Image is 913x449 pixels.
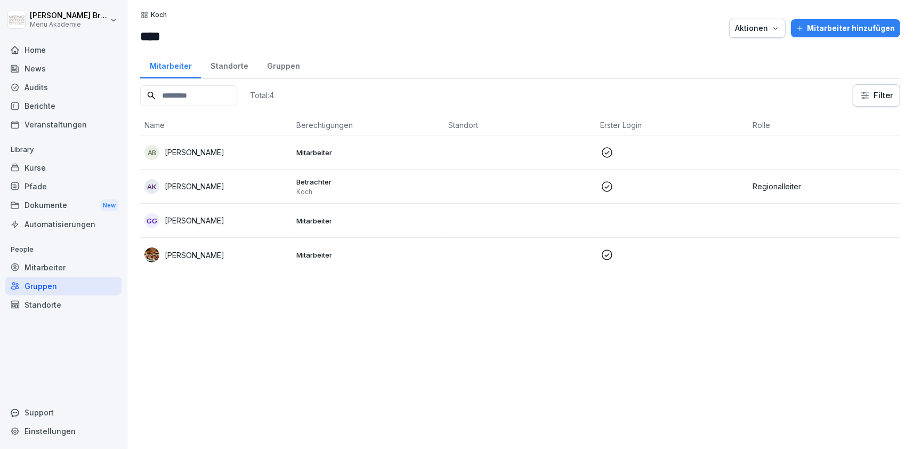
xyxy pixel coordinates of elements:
[5,59,122,78] a: News
[250,90,274,100] p: Total: 4
[5,295,122,314] a: Standorte
[796,22,895,34] div: Mitarbeiter hinzufügen
[296,177,440,187] p: Betrachter
[140,51,201,78] a: Mitarbeiter
[5,277,122,295] a: Gruppen
[165,215,224,226] p: [PERSON_NAME]
[140,115,292,135] th: Name
[444,115,596,135] th: Standort
[5,115,122,134] a: Veranstaltungen
[5,196,122,215] div: Dokumente
[165,147,224,158] p: [PERSON_NAME]
[5,215,122,234] a: Automatisierungen
[257,51,309,78] a: Gruppen
[151,11,167,19] p: Koch
[144,213,159,228] div: GG
[292,115,444,135] th: Berechtigungen
[296,188,440,196] p: Koch
[100,199,118,212] div: New
[30,21,108,28] p: Menü Akademie
[296,216,440,226] p: Mitarbeiter
[165,250,224,261] p: [PERSON_NAME]
[791,19,900,37] button: Mitarbeiter hinzufügen
[165,181,224,192] p: [PERSON_NAME]
[5,97,122,115] a: Berichte
[5,78,122,97] a: Audits
[748,115,900,135] th: Rolle
[144,179,159,194] div: AK
[5,241,122,258] p: People
[729,19,786,38] button: Aktionen
[30,11,108,20] p: [PERSON_NAME] Bruns
[860,90,893,101] div: Filter
[144,145,159,160] div: AB
[296,148,440,157] p: Mitarbeiter
[5,141,122,158] p: Library
[735,22,780,34] div: Aktionen
[5,177,122,196] a: Pfade
[5,258,122,277] a: Mitarbeiter
[5,403,122,422] div: Support
[144,247,159,262] img: xc1cp6iogepbwahj3gsso6fa.png
[5,158,122,177] a: Kurse
[5,196,122,215] a: DokumenteNew
[753,181,896,192] p: Regionalleiter
[296,250,440,260] p: Mitarbeiter
[5,422,122,440] a: Einstellungen
[5,41,122,59] a: Home
[596,115,748,135] th: Erster Login
[201,51,257,78] a: Standorte
[853,85,900,106] button: Filter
